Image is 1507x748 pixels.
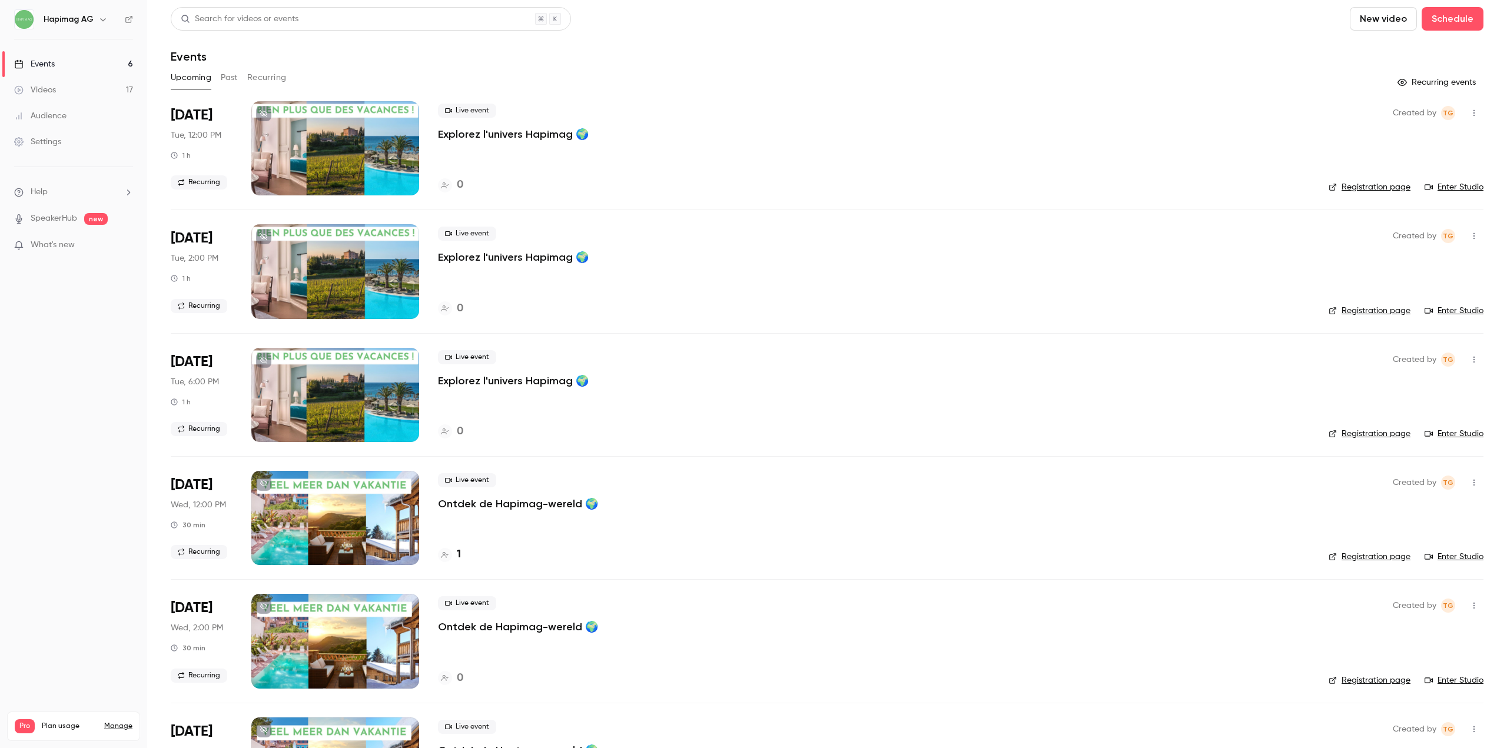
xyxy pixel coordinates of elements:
[14,84,56,96] div: Videos
[438,620,598,634] a: Ontdek de Hapimag-wereld 🌍
[171,499,226,511] span: Wed, 12:00 PM
[171,622,223,634] span: Wed, 2:00 PM
[438,547,461,563] a: 1
[1329,305,1410,317] a: Registration page
[15,719,35,733] span: Pro
[1443,229,1453,243] span: TG
[171,252,218,264] span: Tue, 2:00 PM
[171,348,233,442] div: Aug 26 Tue, 6:00 PM (Europe/Zurich)
[1425,305,1483,317] a: Enter Studio
[247,68,287,87] button: Recurring
[31,212,77,225] a: SpeakerHub
[171,175,227,190] span: Recurring
[1393,106,1436,120] span: Created by
[1425,551,1483,563] a: Enter Studio
[221,68,238,87] button: Past
[438,301,463,317] a: 0
[457,301,463,317] h4: 0
[31,186,48,198] span: Help
[171,599,213,617] span: [DATE]
[1443,476,1453,490] span: TG
[171,422,227,436] span: Recurring
[171,476,213,494] span: [DATE]
[438,350,496,364] span: Live event
[1393,229,1436,243] span: Created by
[1393,722,1436,736] span: Created by
[1329,551,1410,563] a: Registration page
[457,547,461,563] h4: 1
[1425,674,1483,686] a: Enter Studio
[44,14,94,25] h6: Hapimag AG
[171,353,213,371] span: [DATE]
[1392,73,1483,92] button: Recurring events
[31,239,75,251] span: What's new
[457,424,463,440] h4: 0
[1443,106,1453,120] span: TG
[1422,7,1483,31] button: Schedule
[1443,353,1453,367] span: TG
[1441,599,1455,613] span: Tiziana Gallizia
[457,670,463,686] h4: 0
[1393,599,1436,613] span: Created by
[171,643,205,653] div: 30 min
[14,136,61,148] div: Settings
[438,227,496,241] span: Live event
[438,177,463,193] a: 0
[171,520,205,530] div: 30 min
[171,101,233,195] div: Aug 26 Tue, 12:00 PM (Europe/Zurich)
[438,104,496,118] span: Live event
[1425,428,1483,440] a: Enter Studio
[1329,674,1410,686] a: Registration page
[1443,722,1453,736] span: TG
[1350,7,1417,31] button: New video
[171,151,191,160] div: 1 h
[14,58,55,70] div: Events
[438,374,589,388] a: Explorez l'univers Hapimag 🌍
[171,224,233,318] div: Aug 26 Tue, 2:00 PM (Europe/Zurich)
[438,596,496,610] span: Live event
[171,471,233,565] div: Sep 3 Wed, 12:00 PM (Europe/Zurich)
[171,129,221,141] span: Tue, 12:00 PM
[1425,181,1483,193] a: Enter Studio
[171,106,213,125] span: [DATE]
[171,376,219,388] span: Tue, 6:00 PM
[457,177,463,193] h4: 0
[104,722,132,731] a: Manage
[1329,428,1410,440] a: Registration page
[438,720,496,734] span: Live event
[438,127,589,141] a: Explorez l'univers Hapimag 🌍
[84,213,108,225] span: new
[171,49,207,64] h1: Events
[171,274,191,283] div: 1 h
[171,545,227,559] span: Recurring
[1443,599,1453,613] span: TG
[171,594,233,688] div: Sep 3 Wed, 2:00 PM (Europe/Zurich)
[171,229,213,248] span: [DATE]
[1393,353,1436,367] span: Created by
[171,669,227,683] span: Recurring
[15,10,34,29] img: Hapimag AG
[438,497,598,511] a: Ontdek de Hapimag-wereld 🌍
[171,722,213,741] span: [DATE]
[1441,722,1455,736] span: Tiziana Gallizia
[1441,106,1455,120] span: Tiziana Gallizia
[171,397,191,407] div: 1 h
[1441,229,1455,243] span: Tiziana Gallizia
[438,250,589,264] a: Explorez l'univers Hapimag 🌍
[438,424,463,440] a: 0
[1441,476,1455,490] span: Tiziana Gallizia
[438,670,463,686] a: 0
[1393,476,1436,490] span: Created by
[438,473,496,487] span: Live event
[14,186,133,198] li: help-dropdown-opener
[181,13,298,25] div: Search for videos or events
[171,299,227,313] span: Recurring
[1441,353,1455,367] span: Tiziana Gallizia
[1329,181,1410,193] a: Registration page
[42,722,97,731] span: Plan usage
